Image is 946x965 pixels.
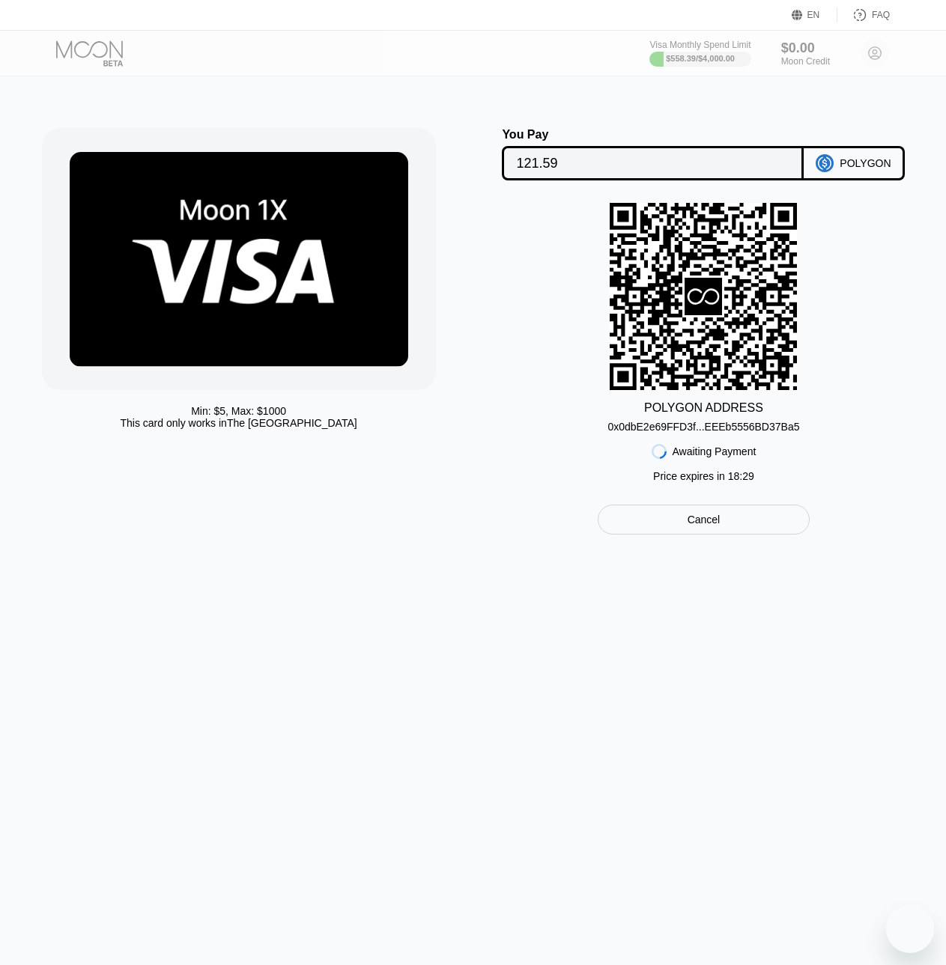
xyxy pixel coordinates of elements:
[607,421,799,433] div: 0x0dbE2e69FFD3f...EEEb5556BD37Ba5
[840,157,891,169] div: POLYGON
[872,10,890,20] div: FAQ
[598,505,809,535] div: Cancel
[121,417,357,429] div: This card only works in The [GEOGRAPHIC_DATA]
[673,445,757,457] div: Awaiting Payment
[837,7,890,22] div: FAQ
[728,470,754,482] span: 18 : 29
[653,470,754,482] div: Price expires in
[649,40,751,67] div: Visa Monthly Spend Limit$558.39/$4,000.00
[488,128,920,180] div: You PayPOLYGON
[792,7,837,22] div: EN
[649,40,751,50] div: Visa Monthly Spend Limit
[688,513,721,526] div: Cancel
[886,905,934,953] iframe: Button to launch messaging window
[607,415,799,433] div: 0x0dbE2e69FFD3f...EEEb5556BD37Ba5
[666,54,735,63] div: $558.39 / $4,000.00
[502,128,804,141] div: You Pay
[807,10,820,20] div: EN
[644,401,763,415] div: POLYGON ADDRESS
[191,405,286,417] div: Min: $ 5 , Max: $ 1000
